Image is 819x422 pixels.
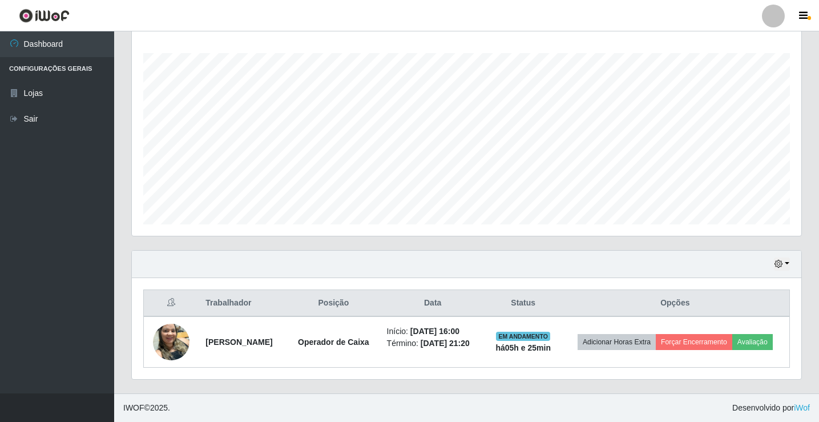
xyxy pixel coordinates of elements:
[123,403,144,412] span: IWOF
[421,339,470,348] time: [DATE] 21:20
[287,290,380,317] th: Posição
[410,327,459,336] time: [DATE] 16:00
[495,343,551,352] strong: há 05 h e 25 min
[656,334,732,350] button: Forçar Encerramento
[578,334,656,350] button: Adicionar Horas Extra
[486,290,561,317] th: Status
[732,402,810,414] span: Desenvolvido por
[387,325,479,337] li: Início:
[123,402,170,414] span: © 2025 .
[380,290,486,317] th: Data
[298,337,369,347] strong: Operador de Caixa
[205,337,272,347] strong: [PERSON_NAME]
[732,334,773,350] button: Avaliação
[199,290,287,317] th: Trabalhador
[387,337,479,349] li: Término:
[19,9,70,23] img: CoreUI Logo
[153,317,189,366] img: 1745102593554.jpeg
[561,290,790,317] th: Opções
[794,403,810,412] a: iWof
[496,332,550,341] span: EM ANDAMENTO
